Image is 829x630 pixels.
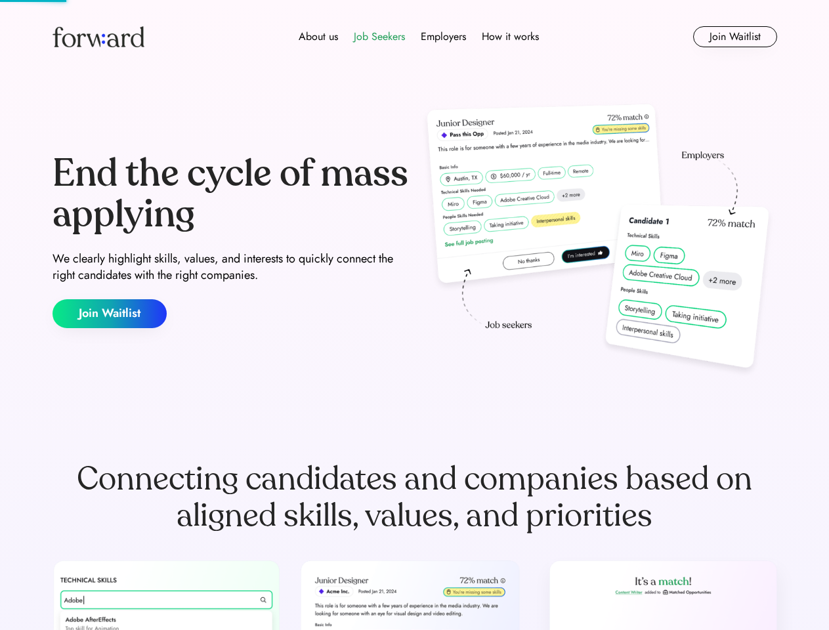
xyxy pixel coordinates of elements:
[421,29,466,45] div: Employers
[53,461,777,534] div: Connecting candidates and companies based on aligned skills, values, and priorities
[53,251,410,283] div: We clearly highlight skills, values, and interests to quickly connect the right candidates with t...
[53,299,167,328] button: Join Waitlist
[693,26,777,47] button: Join Waitlist
[420,100,777,382] img: hero-image.png
[482,29,539,45] div: How it works
[354,29,405,45] div: Job Seekers
[299,29,338,45] div: About us
[53,26,144,47] img: Forward logo
[53,154,410,234] div: End the cycle of mass applying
